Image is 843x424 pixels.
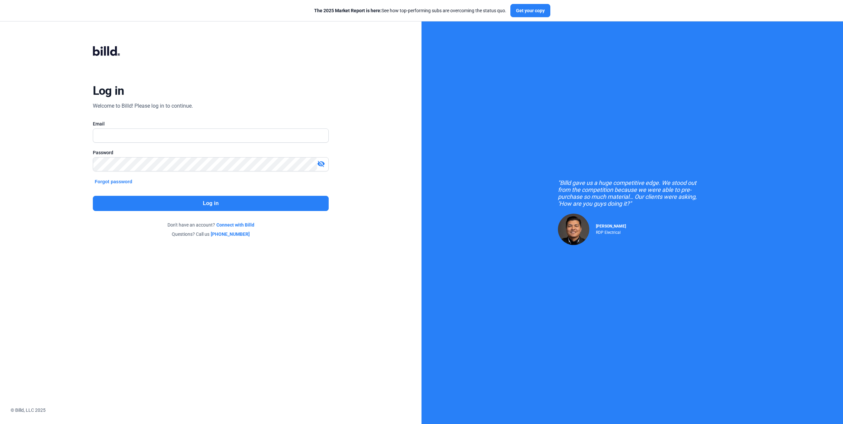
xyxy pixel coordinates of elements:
button: Forgot password [93,178,134,185]
div: Log in [93,84,124,98]
img: Raul Pacheco [558,214,589,245]
div: Welcome to Billd! Please log in to continue. [93,102,193,110]
div: Questions? Call us [93,231,329,237]
a: [PHONE_NUMBER] [211,231,250,237]
div: "Billd gave us a huge competitive edge. We stood out from the competition because we were able to... [558,179,707,207]
button: Log in [93,196,329,211]
a: Connect with Billd [216,222,254,228]
button: Get your copy [510,4,550,17]
span: [PERSON_NAME] [596,224,626,229]
div: RDP Electrical [596,229,626,235]
mat-icon: visibility_off [317,160,325,168]
div: See how top-performing subs are overcoming the status quo. [314,7,506,14]
span: The 2025 Market Report is here: [314,8,382,13]
div: Don't have an account? [93,222,329,228]
div: Password [93,149,329,156]
div: Email [93,121,329,127]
